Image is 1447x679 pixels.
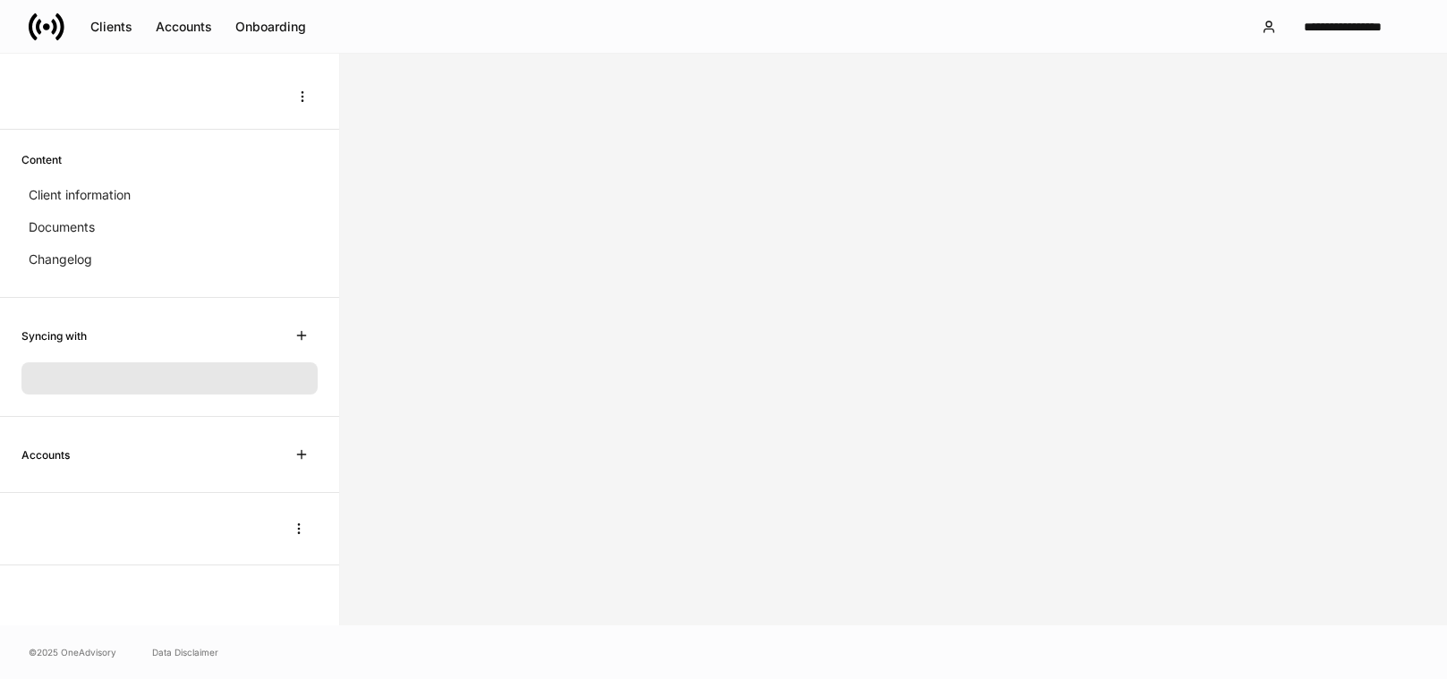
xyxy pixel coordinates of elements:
div: Accounts [156,21,212,33]
a: Changelog [21,243,318,276]
h6: Content [21,151,62,168]
button: Clients [79,13,144,41]
h6: Accounts [21,446,70,463]
button: Accounts [144,13,224,41]
a: Documents [21,211,318,243]
div: Onboarding [235,21,306,33]
div: Clients [90,21,132,33]
h6: Syncing with [21,327,87,344]
button: Onboarding [224,13,318,41]
a: Data Disclaimer [152,645,218,659]
a: Client information [21,179,318,211]
p: Changelog [29,250,92,268]
span: © 2025 OneAdvisory [29,645,116,659]
p: Documents [29,218,95,236]
p: Client information [29,186,131,204]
